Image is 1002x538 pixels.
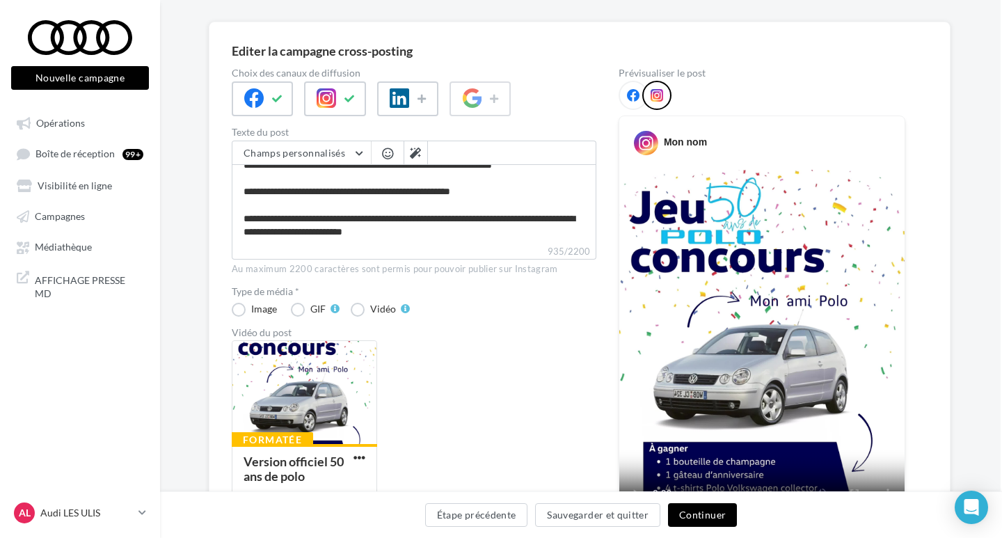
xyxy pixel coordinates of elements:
[38,180,112,191] span: Visibilité en ligne
[8,265,152,306] a: AFFICHAGE PRESSE MD
[8,141,152,166] a: Boîte de réception99+
[664,135,707,149] div: Mon nom
[425,503,528,527] button: Étape précédente
[8,110,152,135] a: Opérations
[310,304,326,314] div: GIF
[11,66,149,90] button: Nouvelle campagne
[232,127,596,137] label: Texte du post
[370,304,396,314] div: Vidéo
[232,287,596,296] label: Type de média *
[251,304,277,314] div: Image
[36,117,85,129] span: Opérations
[35,210,85,222] span: Campagnes
[244,454,344,484] div: Version officiel 50 ans de polo
[11,500,149,526] a: AL Audi LES ULIS
[35,242,92,253] span: Médiathèque
[35,148,115,160] span: Boîte de réception
[40,506,133,520] p: Audi LES ULIS
[8,203,152,228] a: Campagnes
[619,68,905,78] div: Prévisualiser le post
[232,68,596,78] label: Choix des canaux de diffusion
[668,503,737,527] button: Continuer
[232,45,413,57] div: Editer la campagne cross-posting
[19,506,31,520] span: AL
[244,147,345,159] span: Champs personnalisés
[232,244,596,260] label: 935/2200
[8,234,152,259] a: Médiathèque
[232,141,371,165] button: Champs personnalisés
[35,271,143,301] span: AFFICHAGE PRESSE MD
[232,328,596,338] div: Vidéo du post
[535,503,660,527] button: Sauvegarder et quitter
[122,149,143,160] div: 99+
[955,491,988,524] div: Open Intercom Messenger
[232,263,596,276] div: Au maximum 2200 caractères sont permis pour pouvoir publier sur Instagram
[232,432,313,448] div: Formatée
[8,173,152,198] a: Visibilité en ligne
